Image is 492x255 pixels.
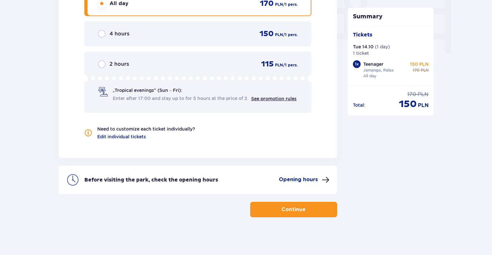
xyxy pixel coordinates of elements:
[113,95,249,102] span: Enter after 17:00 and stay up to for 5 hours at the price of 2.
[275,62,283,68] p: PLN
[109,30,129,37] p: 4 hours
[363,61,383,67] p: Teenager
[113,87,182,93] p: „Tropical evenings" (Sun – Fri):
[97,126,195,132] p: Need to customize each ticket individually?
[97,133,146,140] a: Edit individual tickets
[283,32,298,38] p: / 1 pers.
[418,91,429,98] p: PLN
[281,206,306,213] p: Continue
[66,173,79,186] img: clock icon
[250,202,337,217] button: Continue
[275,2,283,7] p: PLN
[353,102,365,108] p: Total :
[283,62,298,68] p: / 1 pers.
[84,176,218,183] p: Before visiting the park, check the opening hours
[348,13,434,21] p: Summary
[353,31,372,38] p: Tickets
[418,102,429,109] p: PLN
[279,176,318,183] p: Opening hours
[413,67,420,73] p: 170
[363,67,394,73] p: Jamango, Relax
[109,61,129,68] p: 2 hours
[279,176,329,184] button: Opening hours
[353,44,374,50] p: Tue 14.10
[399,98,417,110] p: 150
[275,32,283,38] p: PLN
[410,61,429,67] p: 150 PLN
[407,91,416,98] p: 170
[421,67,429,73] p: PLN
[261,59,274,69] p: 115
[251,96,297,101] a: See promotion rules
[353,60,361,68] div: 1 x
[375,44,390,50] p: ( 1 day )
[353,50,369,56] p: 1 ticket
[283,2,298,7] p: / 1 pers.
[363,73,376,79] p: All day
[260,29,274,39] p: 150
